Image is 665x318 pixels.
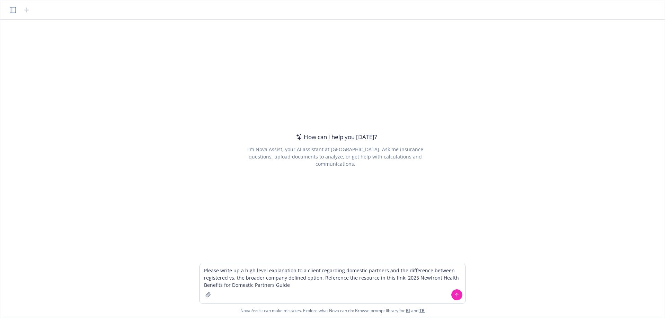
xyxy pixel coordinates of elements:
[240,303,425,318] span: Nova Assist can make mistakes. Explore what Nova can do: Browse prompt library for and
[200,264,465,303] textarea: Please write up a high level explanation to a client regarding domestic partners and the differen...
[419,308,425,314] a: TR
[294,133,377,142] div: How can I help you [DATE]?
[238,146,433,167] div: I'm Nova Assist, your AI assistant at [GEOGRAPHIC_DATA]. Ask me insurance questions, upload docum...
[406,308,410,314] a: BI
